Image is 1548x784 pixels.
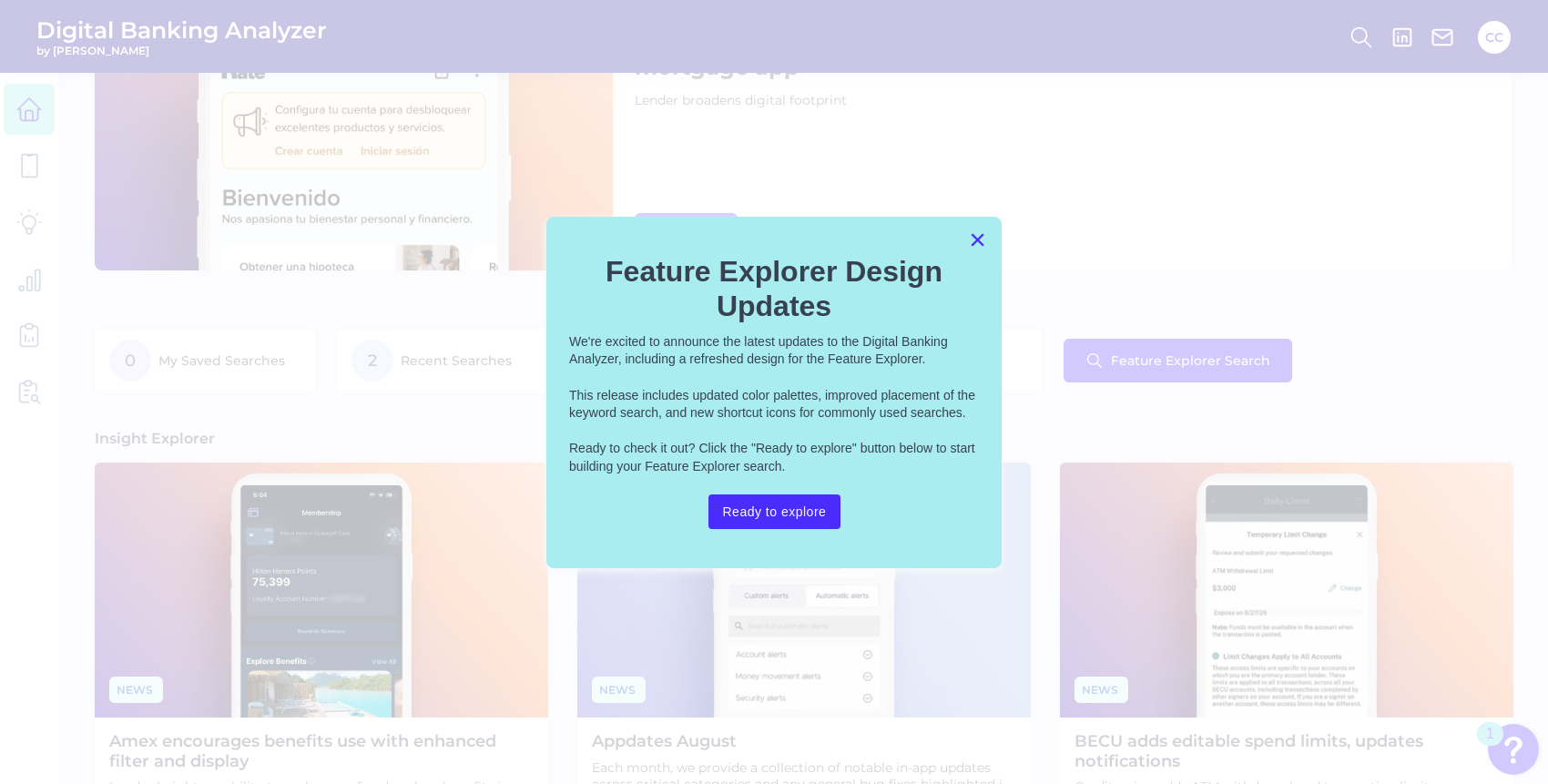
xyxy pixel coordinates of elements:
p: Ready to check it out? Click the "Ready to explore" button below to start building your Feature E... [569,440,979,475]
button: Ready to explore [708,494,841,529]
button: Close [969,225,986,254]
h2: Feature Explorer Design Updates [569,254,979,324]
p: We're excited to announce the latest updates to the Digital Banking Analyzer, including a refresh... [569,333,979,369]
p: This release includes updated color palettes, improved placement of the keyword search, and new s... [569,387,979,423]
